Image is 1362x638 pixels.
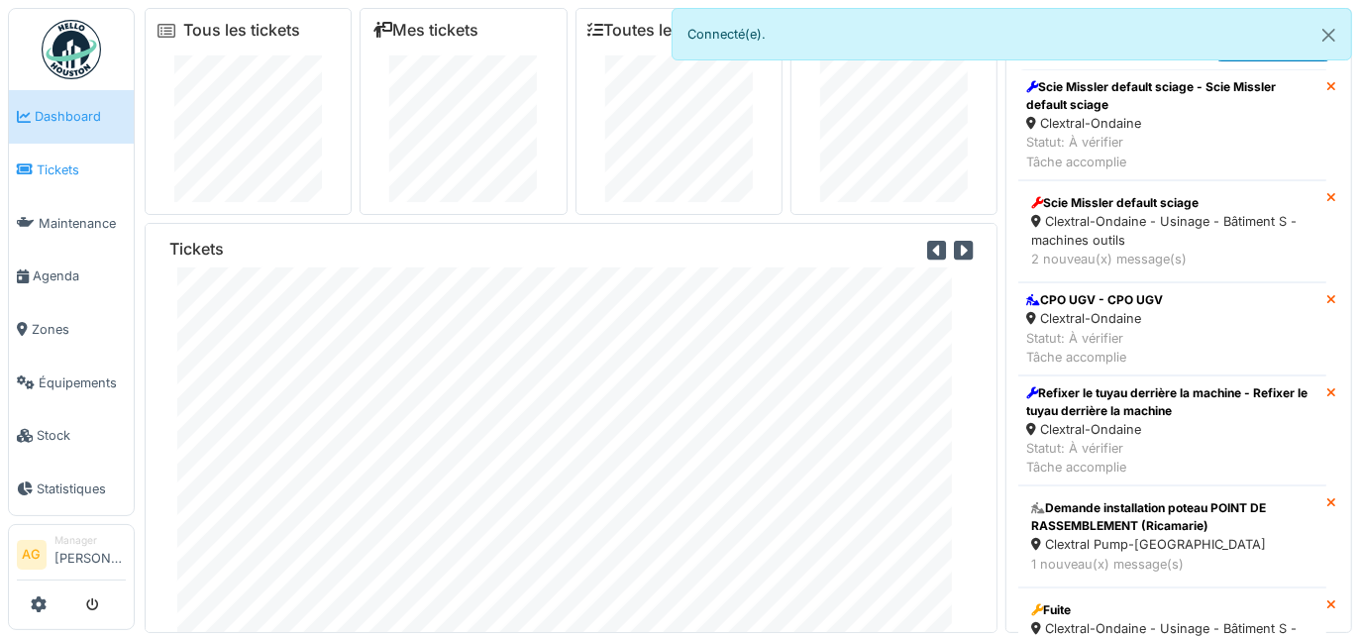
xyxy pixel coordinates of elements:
[35,107,126,126] span: Dashboard
[1026,439,1318,477] div: Statut: À vérifier Tâche accomplie
[9,196,134,250] a: Maintenance
[1026,114,1318,133] div: Clextral-Ondaine
[1026,133,1318,170] div: Statut: À vérifier Tâche accomplie
[39,214,126,233] span: Maintenance
[1018,282,1326,375] a: CPO UGV - CPO UGV Clextral-Ondaine Statut: À vérifierTâche accomplie
[9,90,134,144] a: Dashboard
[1018,485,1326,586] a: Demande installation poteau POINT DE RASSEMBLEMENT (Ricamarie) Clextral Pump-[GEOGRAPHIC_DATA] 1 ...
[169,240,224,259] h6: Tickets
[183,21,300,40] a: Tous les tickets
[37,160,126,179] span: Tickets
[1026,291,1163,309] div: CPO UGV - CPO UGV
[33,266,126,285] span: Agenda
[1031,555,1313,574] div: 1 nouveau(x) message(s)
[672,8,1353,60] div: Connecté(e).
[32,320,126,339] span: Zones
[1018,69,1326,180] a: Scie Missler default sciage - Scie Missler default sciage Clextral-Ondaine Statut: À vérifierTâch...
[9,463,134,516] a: Statistiques
[9,250,134,303] a: Agenda
[1026,420,1318,439] div: Clextral-Ondaine
[17,540,47,570] li: AG
[9,144,134,197] a: Tickets
[42,20,101,79] img: Badge_color-CXgf-gQk.svg
[1031,499,1313,535] div: Demande installation poteau POINT DE RASSEMBLEMENT (Ricamarie)
[1018,180,1326,283] a: Scie Missler default sciage Clextral-Ondaine - Usinage - Bâtiment S - machines outils 2 nouveau(x...
[1031,250,1313,268] div: 2 nouveau(x) message(s)
[1026,384,1318,420] div: Refixer le tuyau derrière la machine - Refixer le tuyau derrière la machine
[1018,375,1326,486] a: Refixer le tuyau derrière la machine - Refixer le tuyau derrière la machine Clextral-Ondaine Stat...
[1307,9,1351,61] button: Close
[372,21,478,40] a: Mes tickets
[1026,329,1163,367] div: Statut: À vérifier Tâche accomplie
[1031,535,1313,554] div: Clextral Pump-[GEOGRAPHIC_DATA]
[39,373,126,392] span: Équipements
[37,479,126,498] span: Statistiques
[1026,78,1318,114] div: Scie Missler default sciage - Scie Missler default sciage
[54,533,126,548] div: Manager
[37,426,126,445] span: Stock
[54,533,126,576] li: [PERSON_NAME]
[1031,194,1313,212] div: Scie Missler default sciage
[1031,212,1313,250] div: Clextral-Ondaine - Usinage - Bâtiment S - machines outils
[9,356,134,409] a: Équipements
[1026,309,1163,328] div: Clextral-Ondaine
[588,21,736,40] a: Toutes les tâches
[9,409,134,463] a: Stock
[9,303,134,357] a: Zones
[17,533,126,581] a: AG Manager[PERSON_NAME]
[1031,601,1313,619] div: Fuite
